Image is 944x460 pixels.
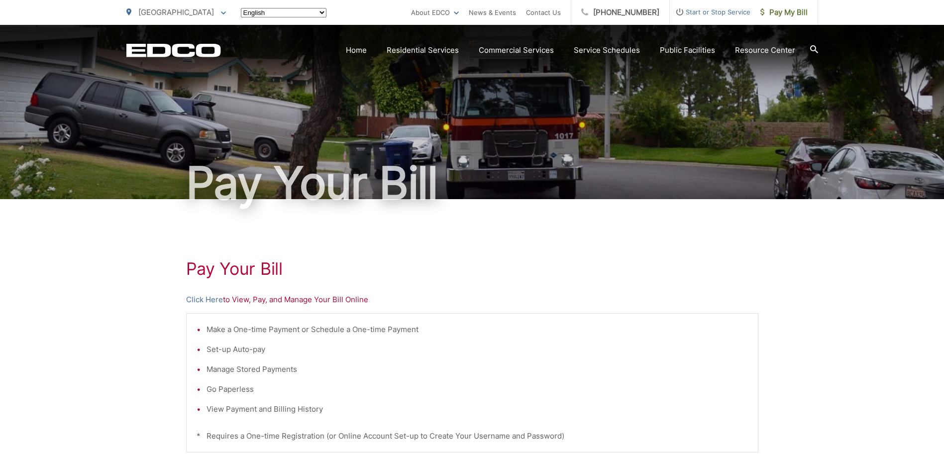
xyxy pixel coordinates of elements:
[735,44,795,56] a: Resource Center
[526,6,561,18] a: Contact Us
[411,6,459,18] a: About EDCO
[207,403,748,415] li: View Payment and Billing History
[207,383,748,395] li: Go Paperless
[574,44,640,56] a: Service Schedules
[387,44,459,56] a: Residential Services
[186,259,758,279] h1: Pay Your Bill
[760,6,808,18] span: Pay My Bill
[186,294,223,306] a: Click Here
[138,7,214,17] span: [GEOGRAPHIC_DATA]
[469,6,516,18] a: News & Events
[126,158,818,208] h1: Pay Your Bill
[197,430,748,442] p: * Requires a One-time Registration (or Online Account Set-up to Create Your Username and Password)
[241,8,326,17] select: Select a language
[207,344,748,355] li: Set-up Auto-pay
[479,44,554,56] a: Commercial Services
[207,363,748,375] li: Manage Stored Payments
[126,43,221,57] a: EDCD logo. Return to the homepage.
[346,44,367,56] a: Home
[660,44,715,56] a: Public Facilities
[186,294,758,306] p: to View, Pay, and Manage Your Bill Online
[207,324,748,336] li: Make a One-time Payment or Schedule a One-time Payment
